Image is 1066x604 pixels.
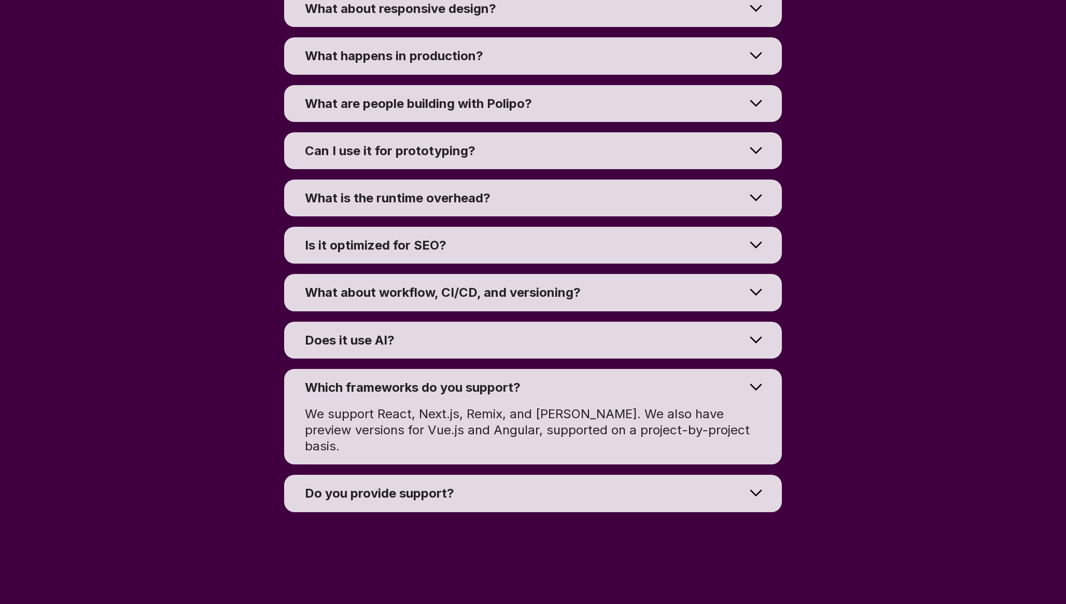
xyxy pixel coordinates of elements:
span: Can I use it for prototyping? [305,143,475,158]
span: Is it optimized for SEO? [305,238,446,253]
summary: Is it optimized for SEO? [284,227,782,264]
summary: What about workflow, CI/CD, and versioning? [284,274,782,311]
summary: What is the runtime overhead? [284,180,782,216]
span: What are people building with Polipo? [305,96,532,111]
summary: What are people building with Polipo? [284,85,782,122]
summary: Does it use AI? [284,322,782,359]
span: What is the runtime overhead? [305,190,490,205]
summary: What happens in production? [284,37,782,74]
span: Which frameworks do you support? [305,380,521,395]
summary: Which frameworks do you support? [284,369,782,406]
summary: Do you provide support? [284,475,782,512]
span: What about responsive design? [305,1,496,16]
summary: Can I use it for prototyping? [284,132,782,169]
span: We support React, Next.js, Remix, and [PERSON_NAME]. We also have preview versions for Vue.js and... [305,406,753,454]
span: Does it use AI? [305,333,395,348]
span: Do you provide support? [305,486,454,501]
span: What happens in production? [305,48,483,63]
span: What about workflow, CI/CD, and versioning? [305,285,581,300]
